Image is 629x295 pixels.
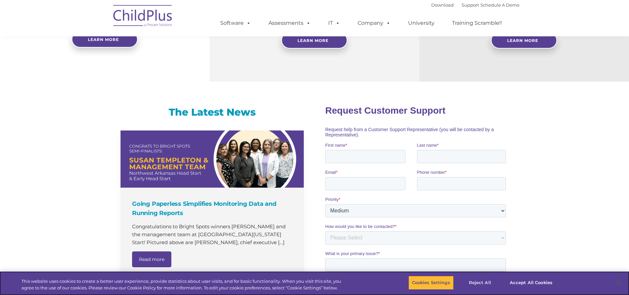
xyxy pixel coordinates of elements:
[297,38,329,43] span: Learn More
[88,37,119,42] span: Learn more
[322,17,347,30] a: IT
[132,199,294,218] h4: Going Paperless Simplifies Monitoring Data and Running Reports
[121,106,304,119] h3: The Latest News
[281,32,347,49] a: Learn More
[110,0,176,33] img: ChildPlus by Procare Solutions
[445,17,508,30] a: Training Scramble!!
[132,223,294,246] p: Congratulations to Bright Spots winners [PERSON_NAME] and the management team at [GEOGRAPHIC_DATA...
[611,276,626,290] button: Close
[351,17,397,30] a: Company
[480,2,519,8] a: Schedule A Demo
[21,278,346,291] div: This website uses cookies to create a better user experience, provide statistics about user visit...
[431,2,454,8] a: Download
[491,32,557,49] a: Learn More
[72,31,138,48] a: Learn more
[459,276,501,290] button: Reject All
[214,17,258,30] a: Software
[132,251,171,267] a: Read more
[462,2,479,8] a: Support
[262,17,317,30] a: Assessments
[431,2,519,8] font: |
[408,276,454,290] button: Cookies Settings
[402,17,441,30] a: University
[507,38,538,43] span: Learn More
[506,276,556,290] button: Accept All Cookies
